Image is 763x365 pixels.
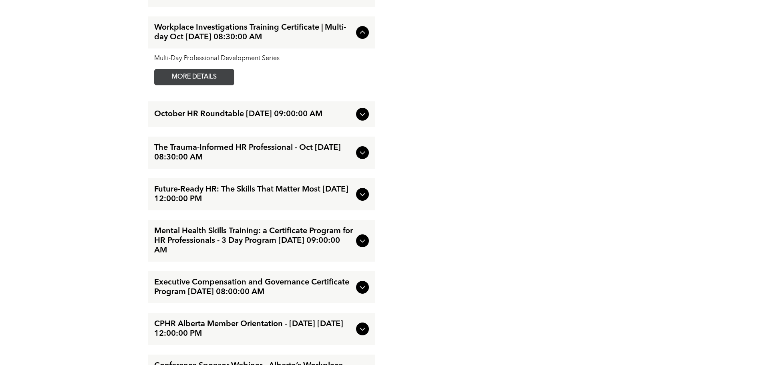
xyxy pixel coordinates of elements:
[154,143,353,162] span: The Trauma-Informed HR Professional - Oct [DATE] 08:30:00 AM
[154,69,234,85] a: MORE DETAILS
[154,278,353,297] span: Executive Compensation and Governance Certificate Program [DATE] 08:00:00 AM
[154,226,353,255] span: Mental Health Skills Training: a Certificate Program for HR Professionals - 3 Day Program [DATE] ...
[163,69,226,85] span: MORE DETAILS
[154,319,353,339] span: CPHR Alberta Member Orientation - [DATE] [DATE] 12:00:00 PM
[154,23,353,42] span: Workplace Investigations Training Certificate | Multi-day Oct [DATE] 08:30:00 AM
[154,55,369,63] div: Multi-Day Professional Development Series
[154,185,353,204] span: Future-Ready HR: The Skills That Matter Most [DATE] 12:00:00 PM
[154,109,353,119] span: October HR Roundtable [DATE] 09:00:00 AM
